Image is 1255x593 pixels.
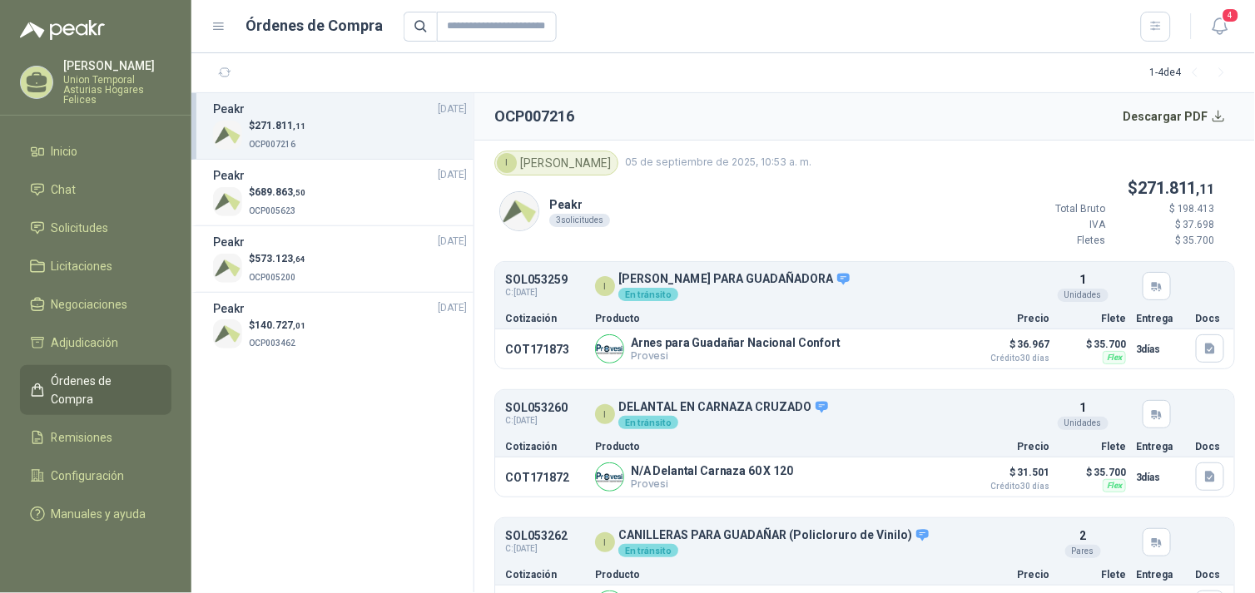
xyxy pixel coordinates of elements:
[1079,526,1086,545] p: 2
[52,467,125,485] span: Configuración
[505,542,568,556] span: C: [DATE]
[52,142,78,161] span: Inicio
[596,463,623,491] img: Company Logo
[20,136,171,167] a: Inicio
[20,20,105,40] img: Logo peakr
[505,343,585,356] p: COT171873
[1114,100,1236,133] button: Descargar PDF
[596,335,623,363] img: Company Logo
[213,100,467,152] a: Peakr[DATE] Company Logo$271.811,11OCP007216
[595,570,956,580] p: Producto
[249,206,295,215] span: OCP005623
[618,272,851,287] p: [PERSON_NAME] PARA GUADAÑADORA
[505,530,568,542] p: SOL053262
[595,442,956,452] p: Producto
[1136,339,1186,359] p: 3 días
[494,151,618,175] div: [PERSON_NAME]
[52,505,146,523] span: Manuales y ayuda
[20,289,171,320] a: Negociaciones
[213,187,242,216] img: Company Logo
[249,140,295,149] span: OCP007216
[1079,270,1086,289] p: 1
[213,166,467,219] a: Peakr[DATE] Company Logo$689.863,50OCP005623
[1196,314,1224,324] p: Docs
[505,274,568,286] p: SOL053259
[1150,60,1235,86] div: 1 - 4 de 4
[1103,351,1126,364] div: Flex
[1196,570,1224,580] p: Docs
[63,75,171,105] p: Union Temporal Asturias Hogares Felices
[1059,314,1126,324] p: Flete
[1136,467,1186,487] p: 3 días
[1103,479,1126,492] div: Flex
[1059,442,1126,452] p: Flete
[293,254,305,264] span: ,64
[63,60,171,72] p: [PERSON_NAME]
[255,253,305,264] span: 573.123
[631,477,793,490] p: Provesi
[213,166,245,185] h3: Peakr
[494,105,574,128] h2: OCP007216
[438,300,467,316] span: [DATE]
[966,442,1049,452] p: Precio
[249,273,295,282] span: OCP005200
[52,334,119,352] span: Adjudicación
[52,428,113,447] span: Remisiones
[966,482,1049,491] span: Crédito 30 días
[1196,442,1224,452] p: Docs
[595,404,615,424] div: I
[52,372,156,408] span: Órdenes de Compra
[966,462,1049,491] p: $ 31.501
[618,416,678,429] div: En tránsito
[213,299,245,318] h3: Peakr
[438,101,467,117] span: [DATE]
[1136,442,1186,452] p: Entrega
[52,295,128,314] span: Negociaciones
[966,334,1049,363] p: $ 36.967
[1059,570,1126,580] p: Flete
[213,233,245,251] h3: Peakr
[249,251,305,267] p: $
[1136,314,1186,324] p: Entrega
[249,318,305,334] p: $
[505,286,568,299] span: C: [DATE]
[631,336,841,349] p: Arnes para Guadañar Nacional Confort
[438,234,467,250] span: [DATE]
[1065,545,1101,558] div: Pares
[497,153,517,173] div: I
[631,464,793,477] p: N/A Delantal Carnaza 60 X 120
[595,532,615,552] div: I
[500,192,538,230] img: Company Logo
[1197,181,1215,197] span: ,11
[595,314,956,324] p: Producto
[505,570,585,580] p: Cotización
[1115,233,1215,249] p: $ 35.700
[20,460,171,492] a: Configuración
[1222,7,1240,23] span: 4
[1136,570,1186,580] p: Entrega
[618,544,678,557] div: En tránsito
[20,498,171,530] a: Manuales y ayuda
[255,186,305,198] span: 689.863
[966,354,1049,363] span: Crédito 30 días
[20,174,171,205] a: Chat
[1005,175,1215,201] p: $
[618,528,930,543] p: CANILLERAS PARA GUADAÑAR (Policloruro de Vinilo)
[20,212,171,244] a: Solicitudes
[213,233,467,285] a: Peakr[DATE] Company Logo$573.123,64OCP005200
[505,314,585,324] p: Cotización
[52,180,77,199] span: Chat
[1115,201,1215,217] p: $ 198.413
[255,120,305,131] span: 271.811
[549,195,610,214] p: Peakr
[1205,12,1235,42] button: 4
[1058,289,1109,302] div: Unidades
[213,319,242,348] img: Company Logo
[52,219,109,237] span: Solicitudes
[438,167,467,183] span: [DATE]
[293,321,305,330] span: ,01
[249,339,295,348] span: OCP003462
[505,471,585,484] p: COT171872
[246,14,384,37] h1: Órdenes de Compra
[1058,417,1109,430] div: Unidades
